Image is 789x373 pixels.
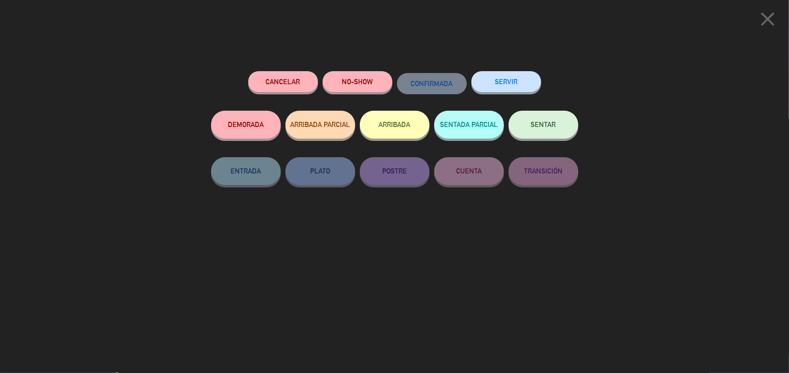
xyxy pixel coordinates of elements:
[531,120,556,128] span: SENTAR
[434,157,504,185] button: CUENTA
[290,120,350,128] span: ARRIBADA PARCIAL
[360,111,430,139] button: ARRIBADA
[411,80,453,87] span: CONFIRMADA
[434,111,504,139] button: SENTADA PARCIAL
[285,157,355,185] button: PLATO
[397,73,467,94] button: CONFIRMADA
[509,111,578,139] button: SENTAR
[323,71,392,92] button: NO-SHOW
[509,157,578,185] button: TRANSICIÓN
[285,111,355,139] button: ARRIBADA PARCIAL
[248,71,318,92] button: Cancelar
[471,71,541,92] button: SERVIR
[360,157,430,185] button: POSTRE
[211,157,281,185] button: ENTRADA
[211,111,281,139] button: DEMORADA
[756,7,779,31] i: close
[753,7,782,34] button: close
